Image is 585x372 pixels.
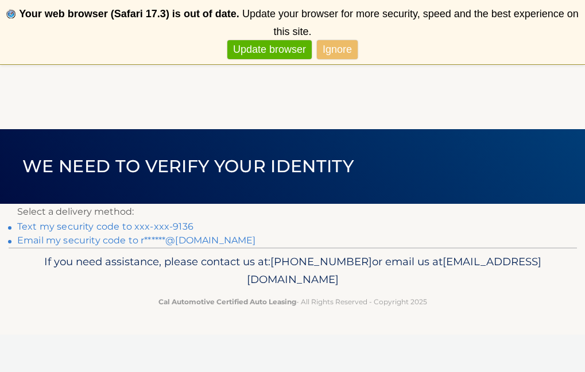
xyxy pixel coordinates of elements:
[26,296,560,308] p: - All Rights Reserved - Copyright 2025
[17,221,193,232] a: Text my security code to xxx-xxx-9136
[242,8,579,37] span: Update your browser for more security, speed and the best experience on this site.
[227,40,312,59] a: Update browser
[158,297,296,306] strong: Cal Automotive Certified Auto Leasing
[19,8,239,20] b: Your web browser (Safari 17.3) is out of date.
[17,235,256,246] a: Email my security code to r******@[DOMAIN_NAME]
[22,156,354,177] span: We need to verify your identity
[17,204,568,220] p: Select a delivery method:
[317,40,358,59] a: Ignore
[26,253,560,289] p: If you need assistance, please contact us at: or email us at
[270,255,372,268] span: [PHONE_NUMBER]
